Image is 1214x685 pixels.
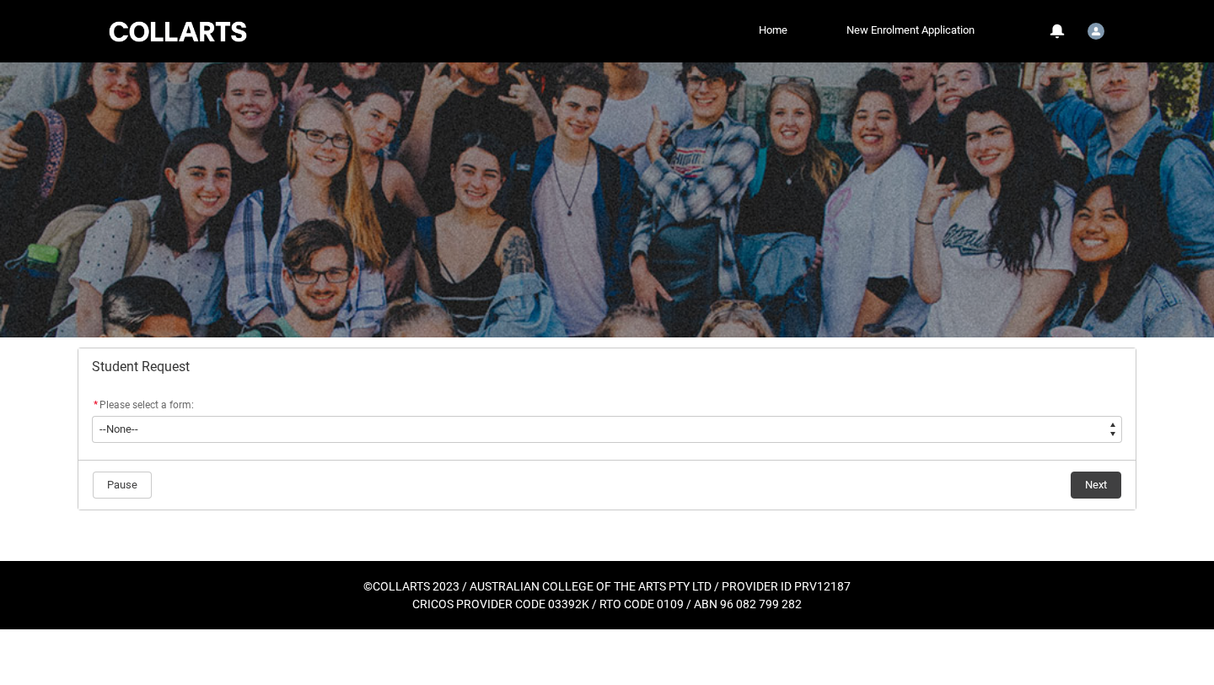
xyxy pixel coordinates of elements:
a: New Enrolment Application [842,18,979,43]
span: Student Request [92,359,190,375]
span: Please select a form: [99,399,194,411]
a: Home [755,18,792,43]
button: Next [1071,472,1121,499]
button: Pause [93,472,152,499]
article: Redu_Student_Request flow [78,348,1136,510]
abbr: required [94,399,98,411]
img: Student.gschwal.20253333 [1088,23,1104,40]
button: User Profile Student.gschwal.20253333 [1083,16,1109,43]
